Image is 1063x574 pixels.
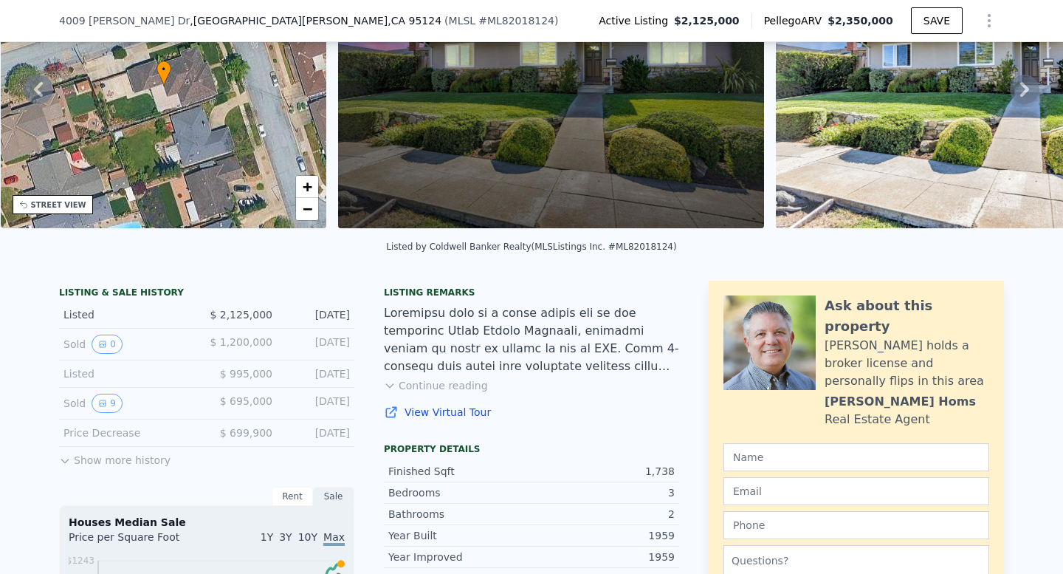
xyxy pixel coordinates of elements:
div: Real Estate Agent [825,411,930,428]
tspan: $1243 [66,556,94,566]
div: Property details [384,443,679,455]
span: − [303,199,312,218]
div: Sale [313,487,354,506]
span: $ 695,000 [220,395,272,407]
div: [DATE] [284,394,350,413]
div: Houses Median Sale [69,515,345,530]
div: Sold [63,394,195,413]
span: + [303,177,312,196]
div: Price per Square Foot [69,530,207,553]
span: 4009 [PERSON_NAME] Dr [59,13,190,28]
div: Listing remarks [384,287,679,298]
span: $ 1,200,000 [210,336,272,348]
div: Listed [63,307,195,322]
div: 1959 [531,528,675,543]
span: , CA 95124 [388,15,441,27]
div: [DATE] [284,366,350,381]
div: Bathrooms [388,507,531,522]
div: Loremipsu dolo si a conse adipis eli se doe temporinc Utlab Etdolo Magnaali, enimadmi veniam qu n... [384,304,679,375]
input: Phone [723,511,989,539]
div: Year Built [388,528,531,543]
div: Finished Sqft [388,464,531,479]
span: , [GEOGRAPHIC_DATA][PERSON_NAME] [190,13,441,28]
div: Sold [63,335,195,354]
span: $ 699,900 [220,427,272,439]
span: • [156,63,171,76]
div: Ask about this property [825,295,989,337]
a: Zoom out [296,198,318,220]
button: View historical data [92,335,123,354]
span: Max [323,531,345,546]
div: Rent [272,487,313,506]
span: 1Y [261,531,273,543]
span: 10Y [298,531,317,543]
button: Continue reading [384,378,488,393]
span: $ 995,000 [220,368,272,380]
div: Price Decrease [63,426,195,440]
span: $2,350,000 [828,15,893,27]
span: Pellego ARV [764,13,828,28]
input: Name [723,443,989,471]
div: [PERSON_NAME] Homs [825,393,976,411]
div: [DATE] [284,307,350,322]
span: 3Y [279,531,292,543]
input: Email [723,477,989,505]
div: Year Improved [388,550,531,564]
div: [DATE] [284,335,350,354]
span: $2,125,000 [674,13,740,28]
div: 1959 [531,550,675,564]
span: MLSL [449,15,476,27]
div: Listed [63,366,195,381]
button: View historical data [92,394,123,413]
span: # ML82018124 [478,15,554,27]
a: View Virtual Tour [384,405,679,420]
div: [DATE] [284,426,350,440]
div: 3 [531,485,675,500]
a: Zoom in [296,176,318,198]
div: • [156,61,171,86]
div: Bedrooms [388,485,531,500]
div: ( ) [444,13,558,28]
button: Show more history [59,447,171,468]
div: STREET VIEW [31,199,86,211]
span: Active Listing [599,13,674,28]
div: LISTING & SALE HISTORY [59,287,354,301]
div: [PERSON_NAME] holds a broker license and personally flips in this area [825,337,989,390]
button: SAVE [911,7,963,34]
div: 1,738 [531,464,675,479]
span: $ 2,125,000 [210,309,272,321]
div: 2 [531,507,675,522]
div: Listed by Coldwell Banker Realty (MLSListings Inc. #ML82018124) [386,242,676,252]
button: Show Options [974,6,1004,35]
